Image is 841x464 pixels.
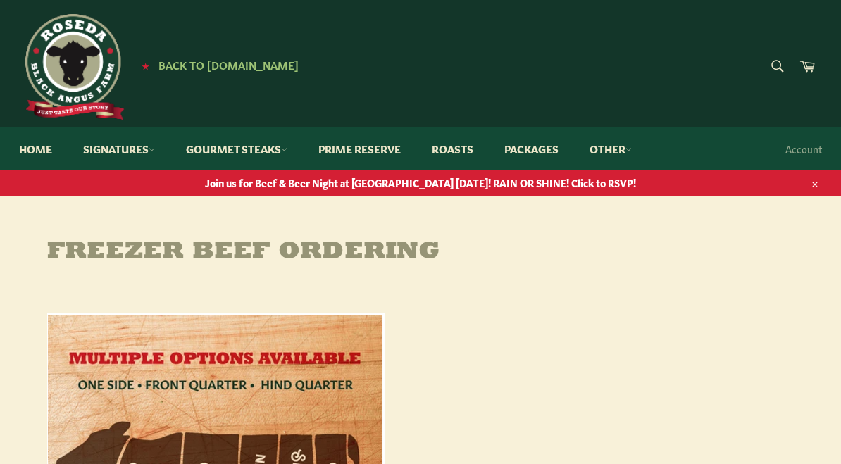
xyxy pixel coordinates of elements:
a: Roasts [418,127,487,170]
span: Back to [DOMAIN_NAME] [158,57,299,72]
h1: Freezer Beef Ordering [19,239,822,267]
img: Roseda Beef [19,14,125,120]
span: ★ [142,60,149,71]
a: Prime Reserve [304,127,415,170]
a: Signatures [69,127,169,170]
a: Gourmet Steaks [172,127,301,170]
a: Packages [490,127,573,170]
a: Account [778,128,829,170]
a: Other [575,127,646,170]
a: Home [5,127,66,170]
a: ★ Back to [DOMAIN_NAME] [135,60,299,71]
